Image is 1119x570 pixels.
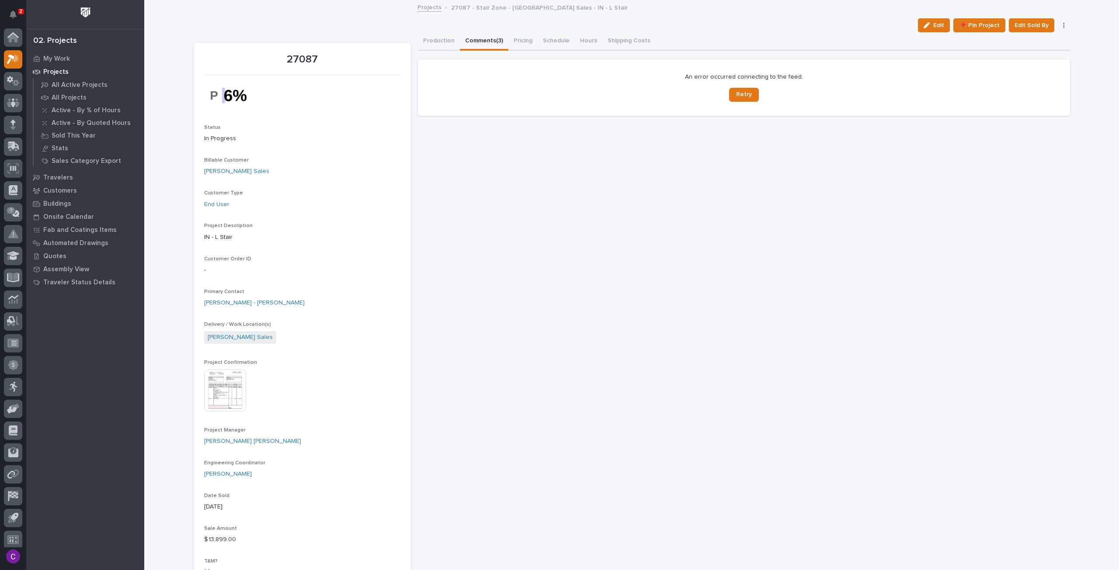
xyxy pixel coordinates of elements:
a: Active - By Quoted Hours [34,117,144,129]
p: In Progress [204,134,400,143]
span: Customer Type [204,190,243,196]
button: Pricing [508,32,538,51]
p: All Active Projects [52,81,108,89]
span: Edit [933,21,944,29]
div: 02. Projects [33,36,77,46]
span: T&M? [204,559,218,564]
p: Sales Category Export [52,157,121,165]
a: Fab and Coatings Items [26,223,144,236]
span: Customer Order ID [204,256,251,262]
p: [DATE] [204,502,400,511]
a: [PERSON_NAME] Sales [204,167,269,176]
a: Stats [34,142,144,154]
a: Automated Drawings [26,236,144,249]
a: [PERSON_NAME] [204,470,252,479]
button: Schedule [538,32,575,51]
p: Travelers [43,174,73,182]
span: Sale Amount [204,526,237,531]
a: Traveler Status Details [26,276,144,289]
a: Active - By % of Hours [34,104,144,116]
button: 📌 Pin Project [953,18,1005,32]
button: Production [418,32,460,51]
button: Hours [575,32,602,51]
p: Active - By Quoted Hours [52,119,131,127]
button: Notifications [4,5,22,24]
button: Shipping Costs [602,32,656,51]
a: All Active Projects [34,79,144,91]
a: [PERSON_NAME] - [PERSON_NAME] [204,298,305,307]
a: [PERSON_NAME] Sales [208,333,273,342]
p: My Work [43,55,70,63]
p: - [204,266,400,275]
span: Date Sold [204,493,229,498]
span: 📌 Pin Project [959,20,1000,31]
a: Projects [26,65,144,78]
p: Assembly View [43,266,89,273]
a: Projects [417,2,441,12]
button: Comments (3) [460,32,508,51]
a: Assembly View [26,263,144,276]
span: Engineering Coordinator [204,460,265,466]
img: Workspace Logo [77,4,94,21]
p: Sold This Year [52,132,96,140]
span: Billable Customer [204,158,249,163]
a: Buildings [26,197,144,210]
p: Traveler Status Details [43,279,115,287]
a: Quotes [26,249,144,263]
span: Delivery / Work Location(s) [204,322,271,327]
p: 27087 [204,53,400,66]
p: $ 13,899.00 [204,535,400,544]
p: Automated Drawings [43,239,108,247]
p: Customers [43,187,77,195]
button: Edit [918,18,950,32]
a: Travelers [26,171,144,184]
p: Active - By % of Hours [52,107,121,114]
a: Customers [26,184,144,197]
span: Project Confirmation [204,360,257,365]
span: Retry [736,90,752,98]
p: Stats [52,145,68,152]
a: All Projects [34,91,144,104]
a: Sold This Year [34,129,144,142]
div: Notifications2 [11,10,22,24]
a: [PERSON_NAME] [PERSON_NAME] [204,437,301,446]
p: 2 [19,8,22,14]
p: 27087 - Stair Zone - [GEOGRAPHIC_DATA] Sales - IN - L Stair [451,2,628,12]
span: Primary Contact [204,289,244,294]
a: Onsite Calendar [26,210,144,223]
button: Retry [729,88,759,102]
a: Sales Category Export [34,155,144,167]
p: An error occurred connecting to the feed. [685,73,803,81]
p: Fab and Coatings Items [43,226,117,234]
a: End User [204,200,229,209]
button: users-avatar [4,547,22,566]
p: IN - L Stair [204,233,400,242]
span: Project Manager [204,428,246,433]
p: Quotes [43,252,66,260]
p: Buildings [43,200,71,208]
a: My Work [26,52,144,65]
p: All Projects [52,94,87,102]
img: e3QK9MliXmQ53FOmBZ1Hr5XlsuTUz5RoYyK1NtMx87A [204,80,270,111]
span: Project Description [204,223,253,228]
p: Onsite Calendar [43,213,94,221]
p: Projects [43,68,69,76]
button: Edit Sold By [1009,18,1054,32]
span: Edit Sold By [1015,20,1049,31]
span: Status [204,125,221,130]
